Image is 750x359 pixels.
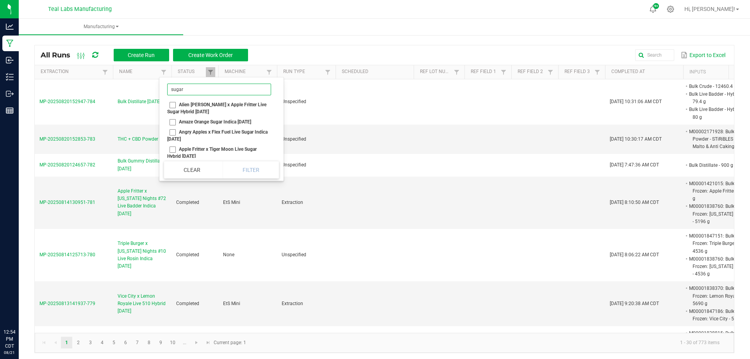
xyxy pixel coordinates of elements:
span: Completed [176,252,199,257]
inline-svg: Reports [6,107,14,114]
a: Page 8 [143,337,155,348]
span: [DATE] 8:06:22 AM CDT [610,252,659,257]
a: ScheduledSortable [342,69,411,75]
a: NameSortable [119,69,159,75]
inline-svg: Outbound [6,90,14,98]
a: Ref Field 2Sortable [518,69,545,75]
span: MP-20250813141937-779 [39,301,95,306]
a: Go to the next page [191,337,202,348]
a: Filter [323,67,332,77]
span: EtS Mini [223,200,240,205]
input: Search [635,49,674,61]
span: MP-20250814125713-780 [39,252,95,257]
span: Unspecified [282,136,306,142]
a: Filter [264,67,274,77]
span: MP-20250820124657-782 [39,162,95,168]
inline-svg: Manufacturing [6,39,14,47]
a: Page 3 [85,337,96,348]
span: [DATE] 10:30:17 AM CDT [610,136,662,142]
span: None [223,252,234,257]
span: [DATE] 10:31:06 AM CDT [610,99,662,104]
a: Filter [499,67,508,77]
a: Page 4 [96,337,108,348]
span: Create Run [128,52,155,58]
span: Triple Burger x [US_STATE] Nights #10 Live Rosin Indica [DATE] [118,240,167,270]
a: Page 7 [132,337,143,348]
a: Ref Field 3Sortable [564,69,592,75]
li: M00001838815: Bulk Fresh Frozen: Lemon log - 2741 g [688,329,750,352]
li: Bulk Distillate - 900 g [688,161,750,169]
button: Export to Excel [679,48,727,62]
span: Manufacturing [19,23,183,30]
li: M00001838760: Bulk Fresh Frozen: [US_STATE] Nights - 4536 g [688,255,750,278]
span: [DATE] 7:47:36 AM CDT [610,162,659,168]
a: Page 9 [155,337,166,348]
span: MP-20250814130951-781 [39,200,95,205]
button: Create Work Order [173,49,248,61]
div: All Runs [41,48,254,62]
inline-svg: Analytics [6,23,14,30]
li: M00001847151: Bulk Fresh Frozen: Triple Burger - 4536 g [688,232,750,255]
a: Ref Lot NumberSortable [420,69,452,75]
li: Bulk Live Badder - Hybrid - 80 g [688,105,750,121]
span: THC + CBD Powder [118,136,158,143]
li: M00002171928: Bulk Powder - STiRiBLES (With Malto & Anti Caking) - 50 g [688,128,750,151]
kendo-pager: Current page: 1 [35,333,734,353]
a: Filter [159,67,168,77]
a: Run TypeSortable [283,69,323,75]
span: Apple Fritter x [US_STATE] Nights #72 Live Badder Indica [DATE] [118,188,167,218]
p: 12:54 PM CDT [4,329,15,350]
a: Page 1 [61,337,72,348]
a: Go to the last page [202,337,214,348]
li: Bulk Live Badder - Hybrid - 79.4 g [688,90,750,105]
li: M00001838370: Bulk Fresh Frozen: Lemon Royale - 5690 g [688,284,750,307]
li: M00001838760: Bulk Fresh Frozen: [US_STATE] Nights - 5196 g [688,202,750,225]
li: Bulk Crude - 12460.4 g [688,82,750,90]
span: MP-20250820152947-784 [39,99,95,104]
span: Teal Labs Manufacturing [48,6,112,13]
a: Page 11 [179,337,190,348]
span: Go to the last page [205,339,211,346]
div: Manage settings [666,5,675,13]
span: Completed [176,200,199,205]
inline-svg: Inbound [6,56,14,64]
span: Extraction [282,301,303,306]
a: Page 5 [108,337,120,348]
span: Unspecified [282,99,306,104]
span: Bulk Gummy Distillate [DATE] [118,157,167,172]
kendo-pager-info: 1 - 30 of 773 items [251,336,726,349]
a: Completed AtSortable [611,69,680,75]
span: MP-20250820152853-783 [39,136,95,142]
span: Completed [176,301,199,306]
a: StatusSortable [178,69,205,75]
a: ExtractionSortable [41,69,100,75]
inline-svg: Inventory [6,73,14,81]
li: M00001421015: Bulk Fresh Frozen: Apple Fritter - 6804 g [688,180,750,203]
span: [DATE] 9:20:38 AM CDT [610,301,659,306]
span: Vice City x Lemon Royale Live 510 Hybrid [DATE] [118,293,167,315]
span: Unspecified [282,162,306,168]
span: Go to the next page [193,339,200,346]
span: Hi, [PERSON_NAME]! [684,6,735,12]
span: Extraction [282,200,303,205]
a: Filter [206,67,215,77]
a: MachineSortable [225,69,264,75]
span: [DATE] 8:10:50 AM CDT [610,200,659,205]
button: Clear [164,161,220,179]
span: Unspecified [282,252,306,257]
span: EtS Mini [223,301,240,306]
button: Create Run [114,49,169,61]
span: 9+ [654,5,658,8]
a: Page 6 [120,337,131,348]
span: Bulk Distillate [DATE] [118,98,161,105]
a: Filter [100,67,110,77]
li: M00001847186: Bulk Fresh Frozen: Vice City - 5690 g [688,307,750,323]
a: Page 10 [167,337,179,348]
span: Create Work Order [188,52,233,58]
p: 08/21 [4,350,15,355]
a: Manufacturing [19,19,183,35]
a: Page 2 [73,337,84,348]
a: Filter [593,67,602,77]
a: Filter [546,67,555,77]
a: Ref Field 1Sortable [471,69,498,75]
